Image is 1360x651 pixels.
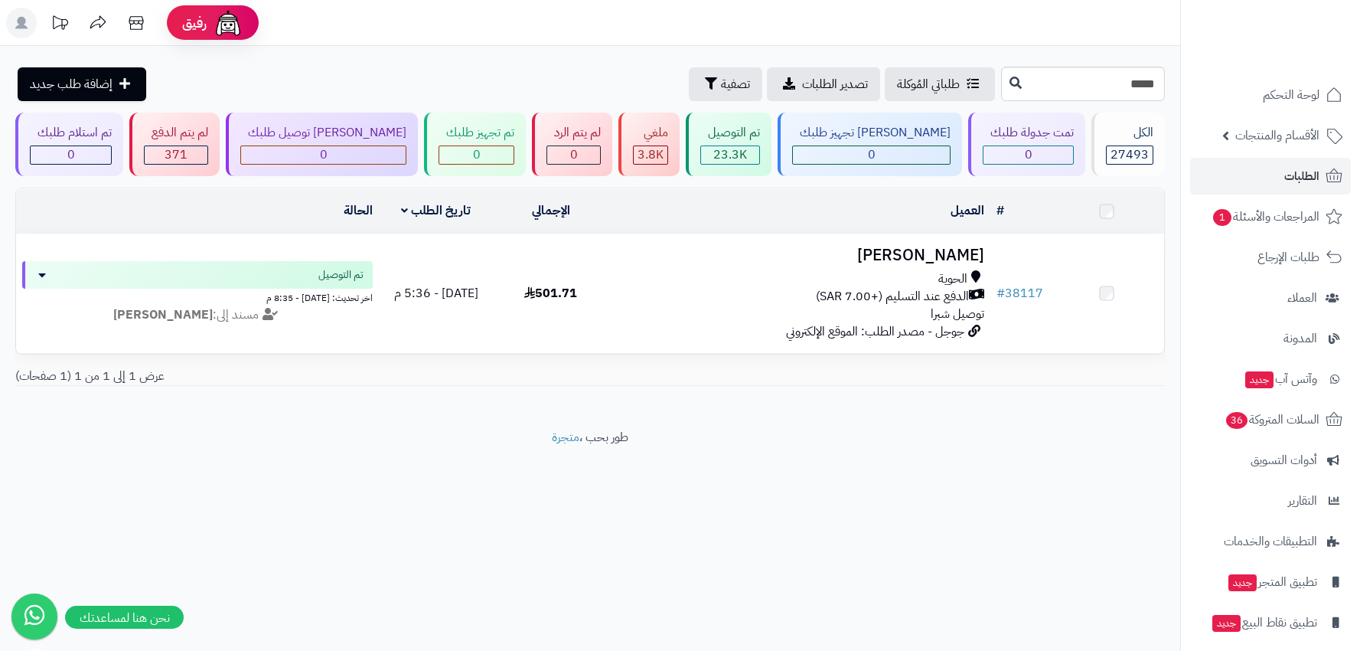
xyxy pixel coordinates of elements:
a: [PERSON_NAME] تجهيز طلبك 0 [775,113,965,176]
div: 0 [547,146,600,164]
span: 36 [1226,412,1247,429]
span: 0 [570,146,578,164]
a: المراجعات والأسئلة1 [1190,198,1351,235]
span: جديد [1245,371,1274,388]
span: 0 [1025,146,1032,164]
div: 0 [983,146,1073,164]
span: الطلبات [1284,165,1319,187]
span: رفيق [182,14,207,32]
div: اخر تحديث: [DATE] - 8:35 م [22,289,373,305]
button: تصفية [689,67,762,101]
span: الدفع عند التسليم (+7.00 SAR) [816,288,969,306]
span: طلباتي المُوكلة [897,75,960,93]
a: متجرة [552,428,579,447]
a: تاريخ الطلب [401,201,471,220]
div: [PERSON_NAME] توصيل طلبك [240,124,406,142]
a: تم تجهيز طلبك 0 [421,113,529,176]
a: وآتس آبجديد [1190,361,1351,397]
div: تم تجهيز طلبك [439,124,514,142]
span: تطبيق المتجر [1227,571,1317,593]
h3: [PERSON_NAME] [615,247,985,264]
span: جديد [1212,615,1241,632]
a: # [996,201,1004,220]
span: الأقسام والمنتجات [1235,125,1319,146]
span: أدوات التسويق [1251,450,1317,471]
span: 0 [67,146,75,164]
a: الطلبات [1190,158,1351,195]
a: لم يتم الرد 0 [529,113,615,176]
a: تطبيق نقاط البيعجديد [1190,604,1351,641]
span: توصيل شبرا [931,305,984,323]
span: تصدير الطلبات [802,75,868,93]
div: 371 [145,146,207,164]
div: مسند إلى: [11,306,384,324]
a: تم استلام طلبك 0 [12,113,126,176]
a: لم يتم الدفع 371 [126,113,223,176]
span: جديد [1228,574,1257,591]
a: طلبات الإرجاع [1190,239,1351,276]
a: المدونة [1190,320,1351,357]
span: 371 [165,146,188,164]
a: العميل [951,201,984,220]
div: 23299 [701,146,759,164]
span: لوحة التحكم [1263,84,1319,106]
span: 0 [320,146,328,164]
div: تم استلام طلبك [30,124,112,142]
div: [PERSON_NAME] تجهيز طلبك [792,124,951,142]
span: تم التوصيل [318,267,364,283]
a: [PERSON_NAME] توصيل طلبك 0 [223,113,421,176]
span: 3.8K [638,146,664,164]
span: جوجل - مصدر الطلب: الموقع الإلكتروني [786,322,964,341]
span: العملاء [1287,287,1317,309]
div: ملغي [633,124,668,142]
span: المدونة [1283,328,1317,349]
a: إضافة طلب جديد [18,67,146,101]
a: لوحة التحكم [1190,77,1351,113]
a: #38117 [996,284,1043,303]
a: الحالة [344,201,373,220]
div: 0 [793,146,950,164]
div: 0 [241,146,406,164]
a: تمت جدولة طلبك 0 [965,113,1088,176]
span: 0 [868,146,876,164]
span: 27493 [1111,146,1149,164]
a: تحديثات المنصة [41,8,79,42]
a: تطبيق المتجرجديد [1190,564,1351,600]
span: الحوية [938,270,967,288]
span: 0 [473,146,481,164]
a: طلباتي المُوكلة [885,67,995,101]
span: التطبيقات والخدمات [1224,531,1317,552]
a: أدوات التسويق [1190,442,1351,479]
strong: [PERSON_NAME] [113,306,213,324]
div: تمت جدولة طلبك [983,124,1074,142]
span: [DATE] - 5:36 م [394,284,478,303]
div: تم التوصيل [700,124,760,142]
div: 0 [31,146,111,164]
span: المراجعات والأسئلة [1212,206,1319,227]
span: التقارير [1288,490,1317,512]
span: تطبيق نقاط البيع [1211,612,1317,633]
span: طلبات الإرجاع [1257,247,1319,268]
span: إضافة طلب جديد [30,75,113,93]
div: 0 [439,146,514,164]
a: تم التوصيل 23.3K [683,113,775,176]
span: 23.3K [713,146,747,164]
span: 501.71 [524,284,577,303]
span: وآتس آب [1244,368,1317,390]
a: السلات المتروكة36 [1190,401,1351,438]
a: الكل27493 [1088,113,1168,176]
div: عرض 1 إلى 1 من 1 (1 صفحات) [4,368,590,385]
img: logo-2.png [1256,43,1345,75]
div: 3823 [634,146,667,164]
span: تصفية [721,75,750,93]
a: ملغي 3.8K [615,113,683,176]
span: السلات المتروكة [1225,409,1319,430]
a: تصدير الطلبات [767,67,880,101]
a: العملاء [1190,280,1351,316]
a: الإجمالي [532,201,570,220]
div: لم يتم الدفع [144,124,208,142]
div: لم يتم الرد [546,124,601,142]
img: ai-face.png [213,8,243,38]
div: الكل [1106,124,1153,142]
span: 1 [1213,209,1231,226]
